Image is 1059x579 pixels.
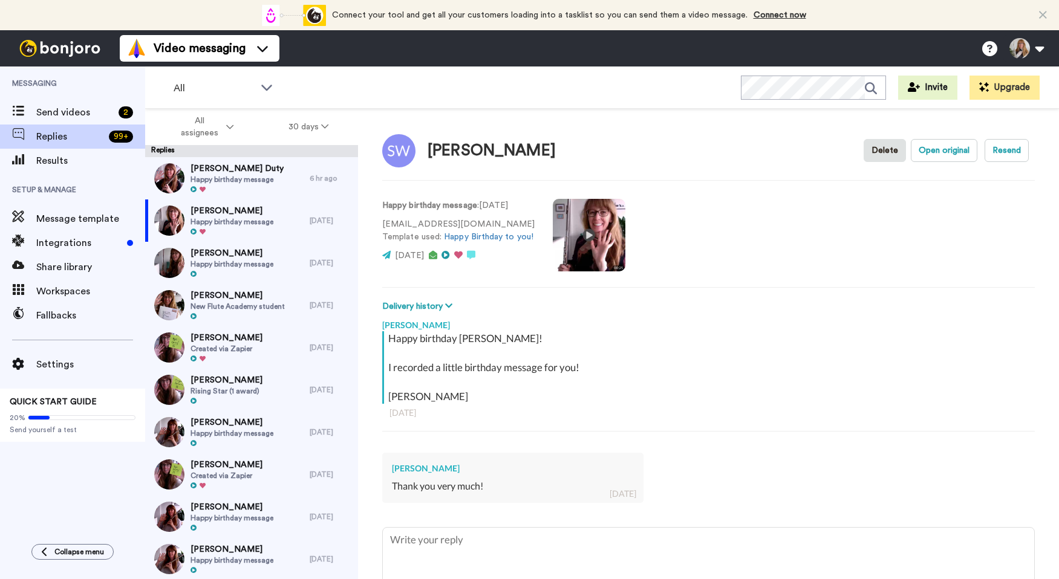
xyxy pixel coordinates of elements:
[310,216,352,225] div: [DATE]
[754,11,806,19] a: Connect now
[864,139,906,162] button: Delete
[191,416,273,429] span: [PERSON_NAME]
[191,205,273,217] span: [PERSON_NAME]
[310,343,352,352] div: [DATE]
[154,332,184,363] img: 150f7849-44cb-437c-bd2a-d3282a612fd6-thumb.jpg
[191,302,285,311] span: New Flute Academy student
[610,488,636,500] div: [DATE]
[119,106,133,118] div: 2
[191,501,273,513] span: [PERSON_NAME]
[154,502,184,532] img: 8e6ab975-cfa6-4dfe-be04-868420e19862-thumb.jpg
[54,547,104,557] span: Collapse menu
[145,496,358,538] a: [PERSON_NAME]Happy birthday message[DATE]
[15,40,105,57] img: bj-logo-header-white.svg
[191,459,262,471] span: [PERSON_NAME]
[154,544,184,574] img: 906323a2-391d-4cee-9179-3f4003c8a3df-thumb.jpg
[259,5,326,26] div: animation
[145,145,358,157] div: Replies
[898,76,957,100] button: Invite
[145,157,358,199] a: [PERSON_NAME] DutyHappy birthday message6 hr ago
[145,369,358,411] a: [PERSON_NAME]Rising Star (1 award)[DATE]
[145,242,358,284] a: [PERSON_NAME]Happy birthday message[DATE]
[145,453,358,496] a: [PERSON_NAME]Created via Zapier[DATE]
[31,544,114,560] button: Collapse menu
[310,173,352,183] div: 6 hr ago
[191,332,262,344] span: [PERSON_NAME]
[392,479,634,493] div: Thank you very much!
[154,40,246,57] span: Video messaging
[36,236,122,250] span: Integrations
[154,205,184,236] img: dd04f1eb-31c4-4c44-aaeb-d627b3ca49cf-thumb.jpg
[175,115,224,139] span: All assignees
[10,425,135,435] span: Send yourself a test
[310,427,352,437] div: [DATE]
[310,470,352,479] div: [DATE]
[310,258,352,268] div: [DATE]
[261,116,356,138] button: 30 days
[191,513,273,523] span: Happy birthday message
[154,248,184,278] img: d0a94d39-7c2e-49c6-b85e-113a4394de30-thumb.jpg
[154,163,184,193] img: f61917d3-81c0-4db7-b211-eef016ce1301-thumb.jpg
[310,554,352,564] div: [DATE]
[154,459,184,490] img: 7d4c32f4-e1b7-44dd-a87c-bcefbb1049fe-thumb.jpg
[310,385,352,395] div: [DATE]
[444,233,533,241] a: Happy Birthday to you!
[310,512,352,522] div: [DATE]
[36,129,104,144] span: Replies
[109,131,133,143] div: 99 +
[382,134,415,167] img: Image of Susan Woolley
[191,163,284,175] span: [PERSON_NAME] Duty
[36,154,145,168] span: Results
[10,413,25,422] span: 20%
[10,398,97,406] span: QUICK START GUIDE
[382,313,1035,331] div: [PERSON_NAME]
[985,139,1029,162] button: Resend
[148,110,261,144] button: All assignees
[389,407,1028,419] div: [DATE]
[911,139,977,162] button: Open original
[36,357,145,372] span: Settings
[36,284,145,299] span: Workspaces
[154,417,184,447] img: fb84b529-9c59-4cab-8307-e95ab89c0d27-thumb.jpg
[174,81,255,95] span: All
[191,217,273,227] span: Happy birthday message
[36,260,145,274] span: Share library
[332,11,748,19] span: Connect your tool and get all your customers loading into a tasklist so you can send them a video...
[382,218,535,244] p: [EMAIL_ADDRESS][DOMAIN_NAME] Template used:
[191,543,273,555] span: [PERSON_NAME]
[191,259,273,269] span: Happy birthday message
[191,555,273,565] span: Happy birthday message
[127,39,146,58] img: vm-color.svg
[191,247,273,259] span: [PERSON_NAME]
[191,429,273,438] span: Happy birthday message
[969,76,1040,100] button: Upgrade
[154,375,184,405] img: a49ccfc6-abd5-4e4d-a9bc-16ba2eb5ebcf-thumb.jpg
[36,308,145,323] span: Fallbacks
[145,411,358,453] a: [PERSON_NAME]Happy birthday message[DATE]
[36,212,145,226] span: Message template
[310,300,352,310] div: [DATE]
[191,386,262,396] span: Rising Star (1 award)
[428,142,556,160] div: [PERSON_NAME]
[145,199,358,242] a: [PERSON_NAME]Happy birthday message[DATE]
[382,199,535,212] p: : [DATE]
[191,175,284,184] span: Happy birthday message
[395,251,424,260] span: [DATE]
[382,201,477,210] strong: Happy birthday message
[36,105,114,120] span: Send videos
[191,374,262,386] span: [PERSON_NAME]
[392,462,634,474] div: [PERSON_NAME]
[388,331,1032,404] div: Happy birthday [PERSON_NAME]! I recorded a little birthday message for you! [PERSON_NAME]
[191,471,262,480] span: Created via Zapier
[154,290,184,320] img: edb8e3bc-1929-409a-8907-08c231ccc226-thumb.jpg
[145,284,358,326] a: [PERSON_NAME]New Flute Academy student[DATE]
[191,289,285,302] span: [PERSON_NAME]
[191,344,262,354] span: Created via Zapier
[382,300,456,313] button: Delivery history
[145,326,358,369] a: [PERSON_NAME]Created via Zapier[DATE]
